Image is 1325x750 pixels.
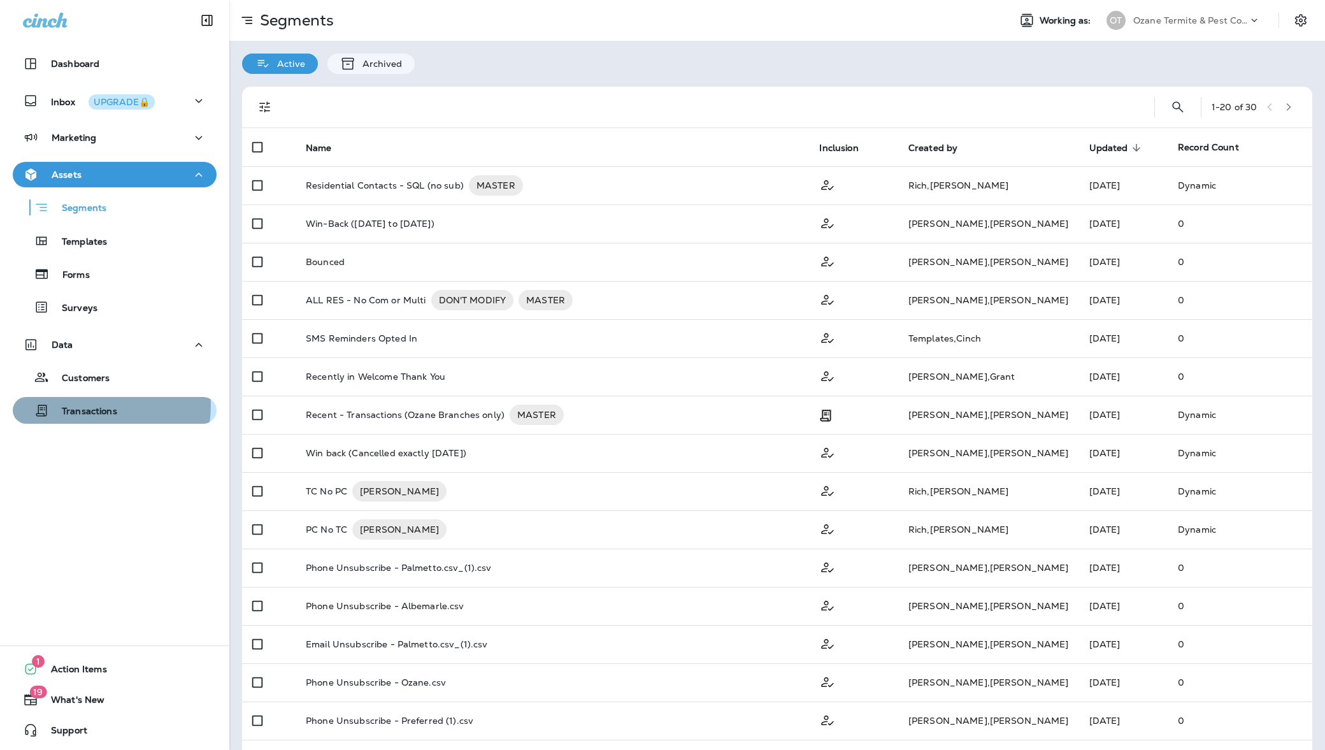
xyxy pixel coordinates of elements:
td: 0 [1168,281,1312,319]
td: 0 [1168,243,1312,281]
span: Customer Only [819,331,836,343]
span: Customer Only [819,599,836,610]
p: Dashboard [51,59,99,69]
p: Templates [49,236,107,249]
td: 0 [1168,625,1312,663]
span: What's New [38,695,104,710]
td: [DATE] [1079,434,1168,472]
span: Record Count [1178,141,1239,153]
span: Customer Only [819,523,836,534]
td: [DATE] [1079,396,1168,434]
p: Marketing [52,133,96,143]
span: Customer Only [819,714,836,725]
td: Dynamic [1168,166,1312,205]
span: Name [306,142,348,154]
span: Customer Only [819,675,836,687]
button: 1Action Items [13,656,217,682]
td: [PERSON_NAME] , [PERSON_NAME] [898,549,1079,587]
div: [PERSON_NAME] [352,519,447,540]
div: UPGRADE🔒 [94,97,150,106]
button: Support [13,718,217,743]
td: [PERSON_NAME] , [PERSON_NAME] [898,205,1079,243]
p: Data [52,340,73,350]
button: Segments [13,194,217,221]
span: Customer Only [819,637,836,649]
button: UPGRADE🔒 [89,94,155,110]
p: Surveys [49,303,97,315]
td: [DATE] [1079,243,1168,281]
p: Segments [49,203,106,215]
p: Customers [49,373,110,385]
span: Inclusion [819,142,875,154]
p: ALL RES - No Com or Multi [306,290,426,310]
div: MASTER [519,290,573,310]
p: Transactions [49,406,117,418]
p: Win-Back ([DATE] to [DATE]) [306,219,434,229]
td: [DATE] [1079,549,1168,587]
td: [DATE] [1079,357,1168,396]
p: Archived [356,59,402,69]
span: 1 [32,655,45,668]
td: 0 [1168,702,1312,740]
button: Surveys [13,294,217,321]
td: [PERSON_NAME] , [PERSON_NAME] [898,663,1079,702]
td: [DATE] [1079,663,1168,702]
p: Assets [52,169,82,180]
td: [PERSON_NAME] , Grant [898,357,1079,396]
td: 0 [1168,587,1312,625]
td: [DATE] [1079,587,1168,625]
button: 19What's New [13,687,217,712]
span: Action Items [38,664,107,679]
td: [PERSON_NAME] , [PERSON_NAME] [898,625,1079,663]
td: [DATE] [1079,625,1168,663]
button: Assets [13,162,217,187]
span: Updated [1089,143,1128,154]
td: 0 [1168,549,1312,587]
p: Phone Unsubscribe - Preferred (1).csv [306,716,473,726]
p: Forms [50,270,90,282]
td: Dynamic [1168,396,1312,434]
span: Customer Only [819,217,836,228]
span: Customer Only [819,293,836,305]
td: [PERSON_NAME] , [PERSON_NAME] [898,396,1079,434]
p: Active [271,59,305,69]
p: Ozane Termite & Pest Control [1133,15,1248,25]
span: Customer Only [819,446,836,458]
div: 1 - 20 of 30 [1212,102,1257,112]
button: Forms [13,261,217,287]
td: 0 [1168,319,1312,357]
button: InboxUPGRADE🔒 [13,88,217,113]
button: Data [13,332,217,357]
span: MASTER [519,294,573,306]
button: Dashboard [13,51,217,76]
span: Updated [1089,142,1145,154]
td: [PERSON_NAME] , [PERSON_NAME] [898,702,1079,740]
td: [DATE] [1079,472,1168,510]
td: [DATE] [1079,166,1168,205]
td: Rich , [PERSON_NAME] [898,166,1079,205]
td: 0 [1168,205,1312,243]
td: Rich , [PERSON_NAME] [898,472,1079,510]
td: [DATE] [1079,510,1168,549]
span: Transaction [819,408,832,420]
span: Support [38,725,87,740]
button: Transactions [13,397,217,424]
p: Phone Unsubscribe - Palmetto.csv_(1).csv [306,563,492,573]
span: Customer Only [819,561,836,572]
td: 0 [1168,357,1312,396]
span: Created by [908,142,974,154]
button: Templates [13,227,217,254]
p: Recently in Welcome Thank You [306,371,445,382]
span: Customer Only [819,370,836,381]
button: Collapse Sidebar [189,8,225,33]
p: Residential Contacts - SQL (no sub) [306,175,464,196]
td: [PERSON_NAME] , [PERSON_NAME] [898,281,1079,319]
p: Segments [255,11,334,30]
button: Search Segments [1165,94,1191,120]
td: [DATE] [1079,702,1168,740]
p: SMS Reminders Opted In [306,333,417,343]
p: Bounced [306,257,345,267]
span: [PERSON_NAME] [352,485,447,498]
td: [PERSON_NAME] , [PERSON_NAME] [898,434,1079,472]
p: Inbox [51,94,155,108]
